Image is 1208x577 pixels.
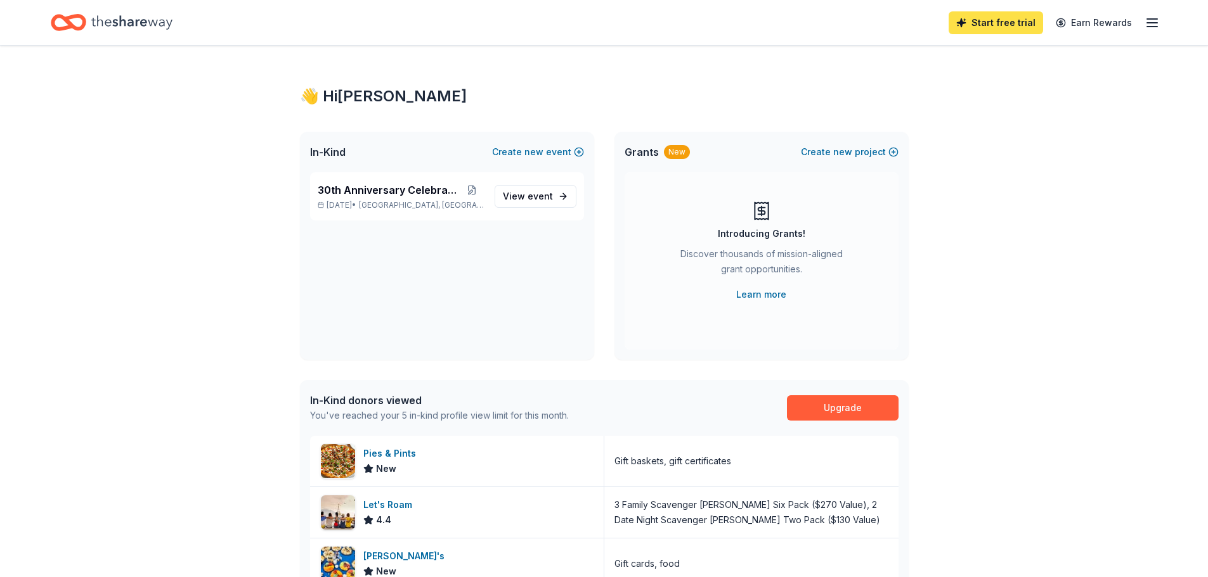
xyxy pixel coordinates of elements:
[492,144,584,160] button: Createnewevent
[310,408,569,423] div: You've reached your 5 in-kind profile view limit for this month.
[736,287,786,302] a: Learn more
[949,11,1043,34] a: Start free trial
[300,86,909,106] div: 👋 Hi [PERSON_NAME]
[363,446,421,461] div: Pies & Pints
[664,145,690,159] div: New
[376,461,396,476] span: New
[495,185,576,208] a: View event
[614,497,888,528] div: 3 Family Scavenger [PERSON_NAME] Six Pack ($270 Value), 2 Date Night Scavenger [PERSON_NAME] Two ...
[321,495,355,529] img: Image for Let's Roam
[310,144,346,160] span: In-Kind
[51,8,172,37] a: Home
[801,144,899,160] button: Createnewproject
[718,226,805,241] div: Introducing Grants!
[363,497,417,512] div: Let's Roam
[614,453,731,469] div: Gift baskets, gift certificates
[625,144,659,160] span: Grants
[787,395,899,421] a: Upgrade
[363,548,450,564] div: [PERSON_NAME]'s
[359,200,484,210] span: [GEOGRAPHIC_DATA], [GEOGRAPHIC_DATA]
[524,144,543,160] span: new
[675,246,848,282] div: Discover thousands of mission-aligned grant opportunities.
[321,444,355,478] img: Image for Pies & Pints
[310,393,569,408] div: In-Kind donors viewed
[614,556,680,571] div: Gift cards, food
[376,512,391,528] span: 4.4
[318,182,460,198] span: 30th Anniversary Celebration
[1048,11,1140,34] a: Earn Rewards
[528,191,553,201] span: event
[318,200,484,210] p: [DATE] •
[833,144,852,160] span: new
[503,189,553,204] span: View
